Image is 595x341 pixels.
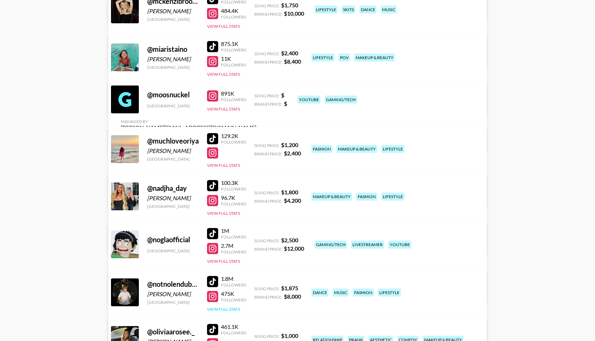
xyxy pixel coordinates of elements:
div: @ miaristaino [147,45,199,54]
div: [PERSON_NAME][EMAIL_ADDRESS][DOMAIN_NAME] [121,124,256,131]
div: [GEOGRAPHIC_DATA] [147,103,199,108]
strong: $ 1,875 [281,285,298,291]
div: @ moosnuckel [147,90,199,99]
div: Followers [221,330,246,335]
div: 1.8M [221,275,246,282]
div: Managed By [121,119,256,124]
strong: $ 1,200 [281,141,298,148]
div: pov [339,54,350,62]
div: Followers [221,234,246,239]
div: [PERSON_NAME] [147,195,199,202]
button: View Full Stats [207,259,240,264]
div: fashion [356,193,377,201]
strong: $ 8,000 [284,293,301,300]
div: 100.3K [221,179,246,186]
div: [GEOGRAPHIC_DATA] [147,17,199,22]
span: Song Price: [254,334,280,339]
div: 875.1K [221,40,246,47]
div: [PERSON_NAME] [147,147,199,154]
div: Followers [221,201,246,206]
span: Song Price: [254,143,280,148]
div: 96.7K [221,194,246,201]
span: Brand Price: [254,294,283,300]
div: Followers [221,62,246,67]
div: Followers [221,186,246,192]
strong: $ 12,000 [284,245,304,252]
button: View Full Stats [207,72,240,77]
strong: $ 2,400 [284,150,301,156]
div: makeup & beauty [311,193,352,201]
span: Brand Price: [254,246,283,252]
div: youtube [297,96,320,104]
div: dance [359,6,376,14]
div: 11K [221,55,246,62]
strong: $ 8,400 [284,58,301,65]
strong: $ 1,000 [281,332,298,339]
div: [GEOGRAPHIC_DATA] [147,65,199,70]
strong: $ 4,200 [284,197,301,204]
div: music [381,6,397,14]
button: View Full Stats [207,24,240,29]
div: Followers [221,249,246,254]
div: @ noglaofficial [147,235,199,244]
span: Brand Price: [254,198,283,204]
div: lifestyle [381,193,404,201]
div: 484.4K [221,7,246,14]
div: dance [311,289,328,297]
div: [PERSON_NAME] [147,291,199,298]
div: lifestyle [381,145,404,153]
div: [GEOGRAPHIC_DATA] [147,300,199,305]
span: Song Price: [254,238,280,243]
div: [GEOGRAPHIC_DATA] [147,156,199,162]
span: Song Price: [254,51,280,56]
div: 1M [221,227,246,234]
div: @ notnolendubuc [147,280,199,289]
div: fashion [311,145,332,153]
span: Brand Price: [254,151,283,156]
div: [GEOGRAPHIC_DATA] [147,248,199,253]
strong: $ [284,100,287,107]
div: 461.1K [221,323,246,330]
div: gaming/tech [315,241,347,249]
div: [PERSON_NAME] [147,8,199,15]
strong: $ 2,400 [281,50,298,56]
div: lifestyle [315,6,338,14]
span: Song Price: [254,3,280,8]
div: makeup & beauty [336,145,377,153]
div: [GEOGRAPHIC_DATA] [147,204,199,209]
div: music [333,289,349,297]
div: 2.7M [221,242,246,249]
span: Brand Price: [254,102,283,107]
strong: $ 1,750 [281,2,298,8]
strong: $ [281,92,284,98]
button: View Full Stats [207,211,240,216]
button: View Full Stats [207,307,240,312]
span: Song Price: [254,286,280,291]
div: makeup & beauty [354,54,395,62]
strong: $ 2,500 [281,237,298,243]
div: @ oliviaarosee._ [147,327,199,336]
div: Followers [221,14,246,19]
div: Followers [221,297,246,302]
div: skits [342,6,355,14]
div: @ muchloveoriya [147,137,199,145]
div: [PERSON_NAME] [147,56,199,63]
div: Followers [221,97,246,102]
button: View Full Stats [207,163,240,168]
div: 129.2K [221,132,246,139]
span: Brand Price: [254,11,283,17]
div: youtube [388,241,411,249]
div: gaming/tech [325,96,357,104]
span: Song Price: [254,93,280,98]
div: Followers [221,282,246,287]
div: lifestyle [378,289,401,297]
strong: $ 1,800 [281,189,298,195]
span: Brand Price: [254,59,283,65]
div: 475K [221,290,246,297]
div: 891K [221,90,246,97]
strong: $ 10,000 [284,10,304,17]
div: lifestyle [311,54,334,62]
div: fashion [353,289,374,297]
div: Followers [221,139,246,145]
div: @ nadjha_day [147,184,199,193]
